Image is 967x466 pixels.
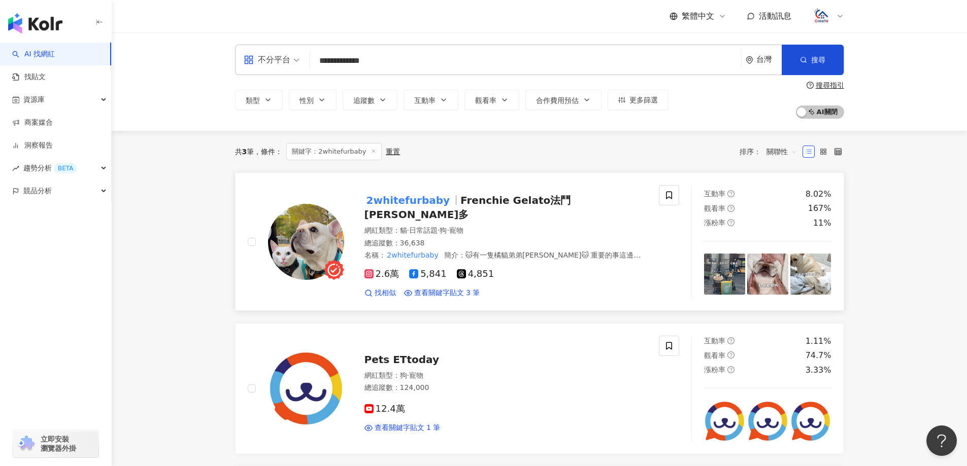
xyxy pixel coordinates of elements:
span: · [438,226,440,234]
img: post-image [790,254,831,295]
span: 觀看率 [704,351,725,360]
button: 觀看率 [464,90,519,110]
span: 狗 [440,226,447,234]
div: 網紅類型 ： [364,371,647,381]
span: 立即安裝 瀏覽器外掛 [41,435,76,453]
img: logo.png [812,7,831,26]
span: 繁體中文 [682,11,714,22]
span: · [407,226,409,234]
span: 4,851 [457,269,494,279]
span: 條件 ： [254,148,282,156]
span: 競品分析 [23,180,52,202]
a: 洞察報告 [12,140,53,151]
button: 追蹤數 [343,90,397,110]
div: 總追蹤數 ： 36,638 [364,238,647,248]
span: 5,841 [409,269,447,279]
span: question-circle [727,366,735,373]
button: 類型 [235,90,283,110]
span: 寵物 [409,371,423,379]
button: 性別 [289,90,337,110]
span: 追蹤數 [353,96,375,104]
div: 共 筆 [235,148,254,156]
img: post-image [704,401,745,442]
span: 查看關鍵字貼文 3 筆 [414,288,480,298]
span: · [407,371,409,379]
span: appstore [244,55,254,65]
a: searchAI 找網紅 [12,49,55,59]
div: 1.11% [806,336,831,347]
div: 11% [813,218,831,229]
div: 74.7% [806,350,831,361]
span: 日常話題 [409,226,438,234]
span: 漲粉率 [704,219,725,227]
span: environment [746,56,753,64]
mark: 2whitefurbaby [373,260,427,271]
span: 互動率 [704,190,725,198]
span: question-circle [727,351,735,359]
div: 網紅類型 ： [364,226,647,236]
img: KOL Avatar [268,350,344,426]
span: 找相似 [375,288,396,298]
button: 合作費用預估 [525,90,602,110]
span: 名稱 ： [364,251,440,259]
div: 8.02% [806,189,831,200]
span: 合作費用預估 [536,96,579,104]
span: 更多篩選 [629,96,658,104]
span: question-circle [807,82,814,89]
span: 3 [242,148,247,156]
span: question-circle [727,219,735,226]
div: 重置 [386,148,400,156]
a: 找貼文 [12,72,46,82]
span: 狗 [400,371,407,379]
span: 趨勢分析 [23,157,77,180]
span: Pets ETtoday [364,353,440,366]
span: 簡介 ： [364,251,641,270]
button: 更多篩選 [608,90,669,110]
span: question-circle [727,337,735,344]
a: KOL AvatarPets ETtoday網紅類型：狗·寵物總追蹤數：124,00012.4萬查看關鍵字貼文 1 筆互動率question-circle1.11%觀看率question-cir... [235,323,844,454]
img: post-image [747,401,788,442]
button: 互動率 [404,90,458,110]
span: 搜尋 [811,56,825,64]
span: rise [12,165,19,172]
span: 觀看率 [704,204,725,212]
a: 找相似 [364,288,396,298]
div: 台灣 [756,55,782,64]
span: 關鍵字：2whitefurbaby [286,143,382,160]
span: 互動率 [704,337,725,345]
span: 🐱有一隻橘貓弟弟[PERSON_NAME]🐱 重要的事這邊說📩 [364,251,641,269]
iframe: Help Scout Beacon - Open [926,425,957,456]
span: Frenchie Gelato法鬥[PERSON_NAME]多 [364,194,571,221]
span: 觀看率 [475,96,496,104]
div: 167% [808,203,831,214]
span: 寵物 [449,226,463,234]
span: 性別 [299,96,314,104]
span: 類型 [246,96,260,104]
span: 貓 [400,226,407,234]
img: post-image [790,401,831,442]
a: 查看關鍵字貼文 1 筆 [364,423,441,433]
a: 查看關鍵字貼文 3 筆 [404,288,480,298]
span: 關聯性 [766,144,797,160]
span: 查看關鍵字貼文 1 筆 [375,423,441,433]
img: KOL Avatar [268,204,344,280]
span: question-circle [727,205,735,212]
div: 總追蹤數 ： 124,000 [364,383,647,393]
img: logo [8,13,62,33]
div: 不分平台 [244,52,290,68]
img: post-image [704,254,745,295]
span: 活動訊息 [759,11,791,21]
span: 漲粉率 [704,366,725,374]
mark: 2whitefurbaby [364,192,452,208]
a: chrome extension立即安裝 瀏覽器外掛 [13,430,98,457]
div: 3.33% [806,365,831,376]
div: BETA [54,163,77,173]
span: · [447,226,449,234]
span: 2.6萬 [364,269,399,279]
span: 互動率 [414,96,436,104]
div: 搜尋指引 [816,81,844,89]
div: 排序： [740,144,803,160]
span: 12.4萬 [364,404,405,414]
a: 商案媒合 [12,118,53,128]
a: KOL Avatar2whitefurbabyFrenchie Gelato法鬥[PERSON_NAME]多網紅類型：貓·日常話題·狗·寵物總追蹤數：36,638名稱：2whitefurbaby... [235,172,844,311]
